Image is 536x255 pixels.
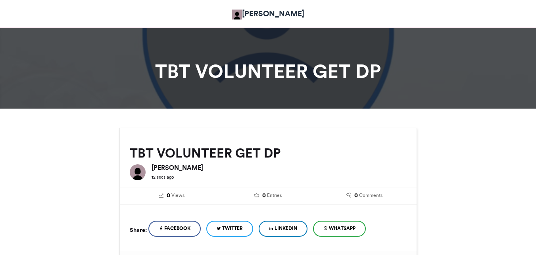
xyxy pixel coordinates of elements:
span: 0 [262,191,266,200]
iframe: chat widget [385,98,528,219]
span: Facebook [164,225,190,232]
span: Entries [267,192,282,199]
a: Facebook [148,221,201,237]
span: 0 [167,191,170,200]
a: 0 Views [130,191,214,200]
a: Twitter [206,221,253,237]
a: [PERSON_NAME] [232,8,304,19]
h1: TBT VOLUNTEER GET DP [48,62,488,81]
span: 0 [354,191,358,200]
a: 0 Entries [226,191,310,200]
h6: [PERSON_NAME] [152,164,407,171]
a: 0 Comments [322,191,407,200]
img: amos taiwo [232,10,242,19]
small: 12 secs ago [152,174,174,180]
h2: TBT VOLUNTEER GET DP [130,146,407,160]
img: amos taiwo [130,164,146,180]
span: Views [171,192,184,199]
span: Twitter [222,225,243,232]
iframe: chat widget [503,223,528,247]
span: WhatsApp [329,225,355,232]
h5: Share: [130,225,147,235]
a: WhatsApp [313,221,366,237]
a: LinkedIn [259,221,307,237]
span: Comments [359,192,382,199]
span: LinkedIn [275,225,297,232]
